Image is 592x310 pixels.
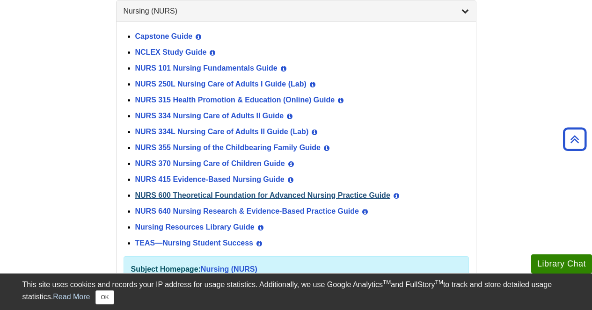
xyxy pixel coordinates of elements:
[135,175,285,183] a: NURS 415 Evidence-Based Nursing Guide
[135,223,255,231] a: Nursing Resources Library Guide
[135,144,321,151] a: NURS 355 Nursing of the Childbearing Family Guide
[135,96,335,104] a: NURS 315 Health Promotion & Education (Online) Guide
[435,279,443,286] sup: TM
[22,279,570,304] div: This site uses cookies and records your IP address for usage statistics. Additionally, we use Goo...
[117,22,476,303] div: Nursing (NURS)
[95,290,114,304] button: Close
[135,32,193,40] a: Capstone Guide
[201,265,257,273] a: Nursing (NURS)
[560,133,590,145] a: Back to Top
[135,191,390,199] a: NURS 600 Theoretical Foundation for Advanced Nursing Practice Guide
[135,207,359,215] a: NURS 640 Nursing Research & Evidence-Based Practice Guide
[135,159,285,167] a: NURS 370 Nursing Care of Children Guide
[124,6,469,17] a: Nursing (NURS)
[135,239,254,247] a: TEAS—Nursing Student Success
[135,80,307,88] a: NURS 250L Nursing Care of Adults I Guide (Lab)
[53,293,90,301] a: Read More
[131,265,201,273] strong: Subject Homepage:
[135,48,207,56] a: NCLEX Study Guide
[135,112,284,120] a: NURS 334 Nursing Care of Adults II Guide
[383,279,391,286] sup: TM
[135,64,278,72] a: NURS 101 Nursing Fundamentals Guide
[531,254,592,274] button: Library Chat
[135,128,309,136] a: NURS 334L Nursing Care of Adults II Guide (Lab)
